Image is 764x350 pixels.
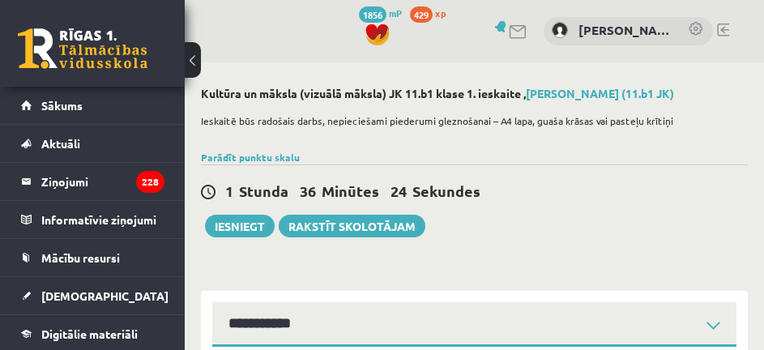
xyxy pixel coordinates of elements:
[359,6,402,19] a: 1856 mP
[391,181,407,200] span: 24
[201,87,748,100] h2: Kultūra un māksla (vizuālā māksla) JK 11.b1 klase 1. ieskaite ,
[41,327,138,341] span: Digitālie materiāli
[205,215,275,237] button: Iesniegt
[21,163,164,200] a: Ziņojumi228
[389,6,402,19] span: mP
[41,98,83,113] span: Sākums
[41,136,80,151] span: Aktuāli
[239,181,288,200] span: Stunda
[412,181,480,200] span: Sekundes
[21,201,164,238] a: Informatīvie ziņojumi
[21,87,164,124] a: Sākums
[16,16,513,33] body: Editor, wiswyg-editor-user-answer-47434021468800
[41,201,164,238] legend: Informatīvie ziņojumi
[359,6,386,23] span: 1856
[21,125,164,162] a: Aktuāli
[41,163,164,200] legend: Ziņojumi
[578,21,672,40] a: [PERSON_NAME]
[552,22,568,38] img: Emīls Adrians Jeziks
[21,239,164,276] a: Mācību resursi
[435,6,446,19] span: xp
[322,181,379,200] span: Minūtes
[410,6,433,23] span: 429
[225,181,233,200] span: 1
[300,181,316,200] span: 36
[201,113,740,128] p: Ieskaitē būs radošais darbs, nepieciešami piederumi gleznošanai – A4 lapa, guaša krāsas vai paste...
[201,151,300,164] a: Parādīt punktu skalu
[410,6,454,19] a: 429 xp
[279,215,425,237] a: Rakstīt skolotājam
[136,171,164,193] i: 228
[41,288,169,303] span: [DEMOGRAPHIC_DATA]
[526,86,674,100] a: [PERSON_NAME] (11.b1 JK)
[21,277,164,314] a: [DEMOGRAPHIC_DATA]
[41,250,120,265] span: Mācību resursi
[18,28,147,69] a: Rīgas 1. Tālmācības vidusskola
